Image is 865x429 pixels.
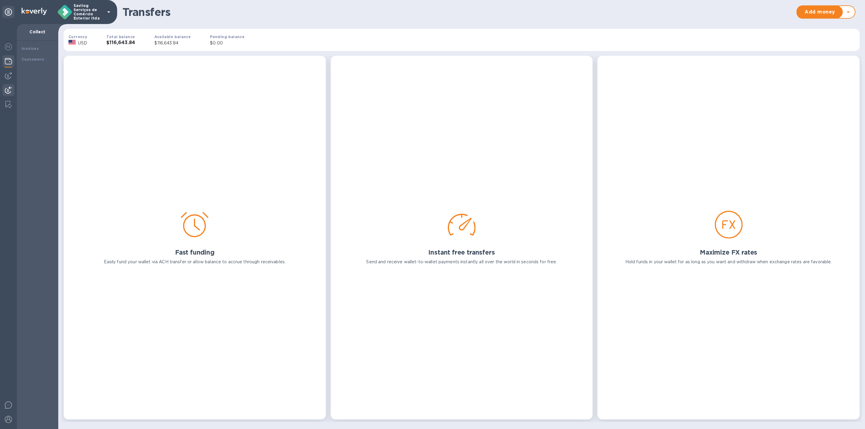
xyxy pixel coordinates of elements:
h2: Fast funding [175,249,214,256]
b: Currency [68,35,87,39]
p: Hold funds in your wallet for as long as you want and withdraw when exchange rates are favorable. [625,259,832,265]
p: $0.00 [210,40,244,46]
img: Wallets [5,58,12,65]
h3: $116,643.84 [106,40,135,46]
p: $116,643.84 [154,40,191,46]
b: Invoices [22,46,39,51]
b: Pending balance [210,35,244,39]
img: Foreign exchange [5,43,12,50]
p: Savilog Serviços de Comércio Exterior ltda [74,4,104,20]
button: Add money [797,6,843,18]
p: USD [78,40,87,46]
h1: Transfers [123,6,794,18]
p: Easily fund your wallet via ACH transfer or allow balance to accrue through receivables. [104,259,286,265]
b: Total balance [106,35,135,39]
img: Logo [22,8,47,15]
h2: Instant free transfers [428,249,495,256]
b: Available balance [154,35,191,39]
p: Collect [22,29,53,35]
h2: Maximize FX rates [700,249,757,256]
p: Send and receive wallet-to-wallet payments instantly all over the world in seconds for free. [366,259,557,265]
div: Unpin categories [2,6,14,18]
b: Customers [22,57,44,62]
span: Add money [802,8,838,16]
